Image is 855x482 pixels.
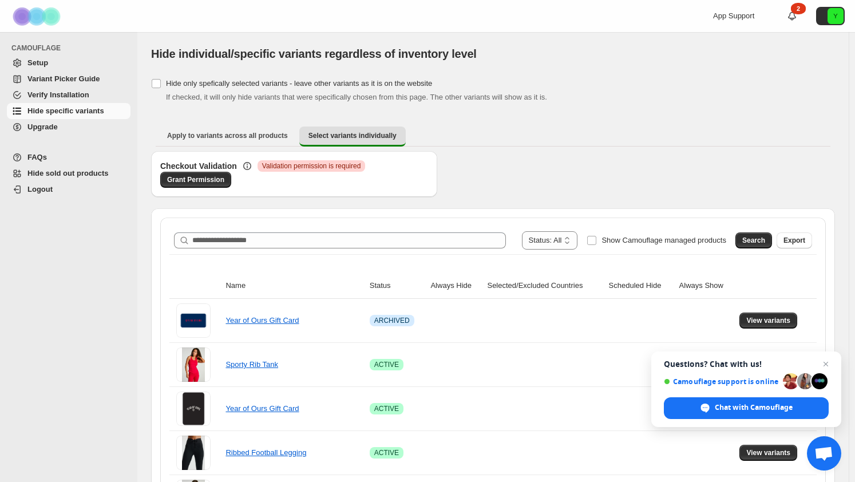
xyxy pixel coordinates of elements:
a: Variant Picker Guide [7,71,130,87]
span: Setup [27,58,48,67]
h3: Checkout Validation [160,160,237,172]
div: Chat with Camouflage [664,397,829,419]
button: Apply to variants across all products [158,127,297,145]
span: Select variants individually [308,131,397,140]
img: Year of Ours Gift Card [176,303,211,338]
button: Search [735,232,772,248]
span: ACTIVE [374,448,399,457]
th: Always Show [676,273,737,299]
span: FAQs [27,153,47,161]
a: Year of Ours Gift Card [225,404,299,413]
button: View variants [739,313,797,329]
span: View variants [746,316,790,325]
th: Status [366,273,427,299]
a: Logout [7,181,130,197]
span: View variants [746,448,790,457]
span: ACTIVE [374,360,399,369]
a: Grant Permission [160,172,231,188]
a: Verify Installation [7,87,130,103]
span: Logout [27,185,53,193]
span: Grant Permission [167,175,224,184]
span: ARCHIVED [374,316,410,325]
a: 2 [786,10,798,22]
span: Validation permission is required [262,161,361,171]
button: Select variants individually [299,127,406,147]
a: Setup [7,55,130,71]
th: Name [222,273,366,299]
text: Y [833,13,838,19]
span: Close chat [819,357,833,371]
th: Always Hide [427,273,484,299]
span: ACTIVE [374,404,399,413]
span: Hide specific variants [27,106,104,115]
span: App Support [713,11,754,20]
span: Apply to variants across all products [167,131,288,140]
img: Camouflage [9,1,66,32]
span: Search [742,236,765,245]
span: Show Camouflage managed products [601,236,726,244]
a: Upgrade [7,119,130,135]
button: View variants [739,445,797,461]
div: 2 [791,3,806,14]
span: Chat with Camouflage [715,402,793,413]
span: Variant Picker Guide [27,74,100,83]
button: Export [777,232,812,248]
a: FAQs [7,149,130,165]
a: Sporty Rib Tank [225,360,278,369]
span: CAMOUFLAGE [11,44,132,53]
a: Hide specific variants [7,103,130,119]
span: Export [783,236,805,245]
th: Selected/Excluded Countries [484,273,605,299]
span: Avatar with initials Y [828,8,844,24]
span: Questions? Chat with us! [664,359,829,369]
a: Year of Ours Gift Card [225,316,299,325]
a: Hide sold out products [7,165,130,181]
div: Open chat [807,436,841,471]
span: Upgrade [27,123,58,131]
th: Scheduled Hide [605,273,676,299]
span: Hide sold out products [27,169,109,177]
span: Camouflage support is online [664,377,779,386]
span: Hide only spefically selected variants - leave other variants as it is on the website [166,79,432,88]
button: Avatar with initials Y [816,7,845,25]
a: Ribbed Football Legging [225,448,306,457]
span: If checked, it will only hide variants that were specifically chosen from this page. The other va... [166,93,547,101]
span: Verify Installation [27,90,89,99]
span: Hide individual/specific variants regardless of inventory level [151,48,477,60]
